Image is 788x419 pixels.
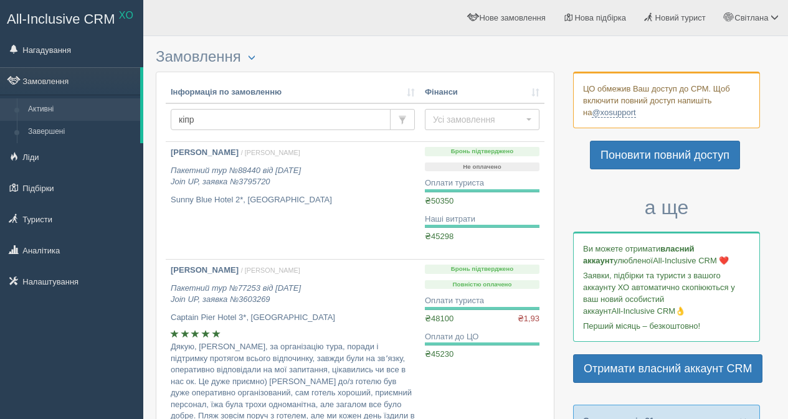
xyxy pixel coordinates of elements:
a: All-Inclusive CRM XO [1,1,143,35]
span: / [PERSON_NAME] [241,266,300,274]
div: ЦО обмежив Ваш доступ до СРМ. Щоб включити повний доступ напишіть на [573,72,760,128]
p: Бронь підтверджено [425,147,539,156]
div: Оплати туриста [425,177,539,189]
sup: XO [119,10,133,21]
span: / [PERSON_NAME] [241,149,300,156]
span: Новий турист [655,13,706,22]
a: Фінанси [425,87,539,98]
span: All-Inclusive CRM [7,11,115,27]
h3: а ще [573,197,760,219]
a: Поновити повний доступ [590,141,740,169]
input: Пошук за номером замовлення, ПІБ або паспортом туриста [171,109,391,130]
b: [PERSON_NAME] [171,265,239,275]
span: ₴48100 [425,314,453,323]
a: Інформація по замовленню [171,87,415,98]
b: [PERSON_NAME] [171,148,239,157]
p: Captain Pier Hotel 3*, [GEOGRAPHIC_DATA] [171,312,415,324]
span: Нова підбірка [574,13,626,22]
p: Sunny Blue Hotel 2*, [GEOGRAPHIC_DATA] [171,194,415,206]
p: Ви можете отримати улюбленої [583,243,750,266]
div: Оплати туриста [425,295,539,307]
span: ₴45230 [425,349,453,359]
a: [PERSON_NAME] / [PERSON_NAME] Пакетний тур №88440 від [DATE]Join UP, заявка №3795720 Sunny Blue H... [166,142,420,259]
h3: Замовлення [156,49,554,65]
div: Наші витрати [425,214,539,225]
a: Отримати власний аккаунт CRM [573,354,762,383]
a: Активні [22,98,140,121]
p: Бронь підтверджено [425,265,539,274]
span: ₴1,93 [518,313,539,325]
span: All-Inclusive CRM👌 [612,306,686,316]
a: Завершені [22,121,140,143]
span: Світлана [734,13,768,22]
span: ₴45298 [425,232,453,241]
span: ₴50350 [425,196,453,205]
p: Перший місяць – безкоштовно! [583,320,750,332]
i: Пакетний тур №88440 від [DATE] Join UP, заявка №3795720 [171,166,301,187]
b: власний аккаунт [583,244,695,265]
p: Повністю оплачено [425,280,539,290]
i: Пакетний тур №77253 від [DATE] Join UP, заявка №3603269 [171,283,301,304]
div: Оплати до ЦО [425,331,539,343]
button: Усі замовлення [425,109,539,130]
a: @xosupport [592,108,635,118]
span: All-Inclusive CRM ❤️ [653,256,729,265]
p: Заявки, підбірки та туристи з вашого аккаунту ХО автоматично скопіюються у ваш новий особистий ак... [583,270,750,317]
span: Усі замовлення [433,113,523,126]
span: Нове замовлення [479,13,545,22]
p: Не оплачено [425,162,539,172]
